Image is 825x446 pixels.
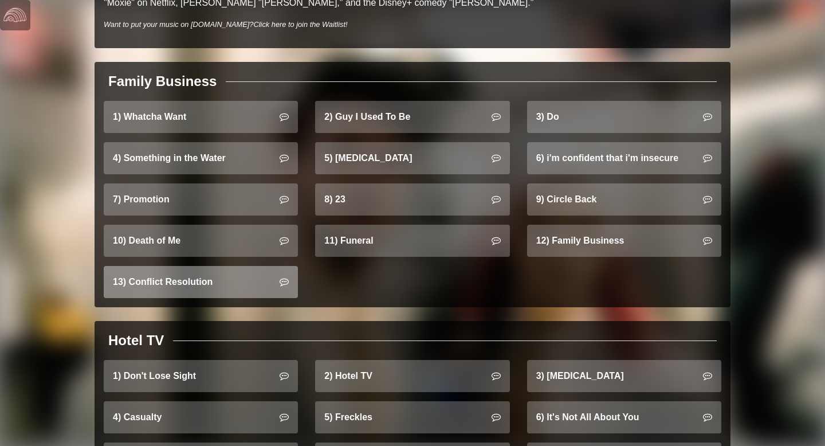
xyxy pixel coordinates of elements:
a: 10) Death of Me [104,225,298,257]
img: logo-white-4c48a5e4bebecaebe01ca5a9d34031cfd3d4ef9ae749242e8c4bf12ef99f53e8.png [3,3,26,26]
a: 1) Whatcha Want [104,101,298,133]
a: 5) Freckles [315,401,509,433]
div: Family Business [108,71,217,92]
a: 3) [MEDICAL_DATA] [527,360,721,392]
a: Click here to join the Waitlist! [253,20,347,29]
a: 2) Hotel TV [315,360,509,392]
i: Want to put your music on [DOMAIN_NAME]? [104,20,348,29]
a: 7) Promotion [104,183,298,216]
a: 5) [MEDICAL_DATA] [315,142,509,174]
a: 6) i'm confident that i'm insecure [527,142,721,174]
a: 12) Family Business [527,225,721,257]
a: 2) Guy I Used To Be [315,101,509,133]
a: 4) Something in the Water [104,142,298,174]
a: 11) Funeral [315,225,509,257]
a: 3) Do [527,101,721,133]
a: 1) Don't Lose Sight [104,360,298,392]
a: 9) Circle Back [527,183,721,216]
a: 13) Conflict Resolution [104,266,298,298]
a: 6) It's Not All About You [527,401,721,433]
a: 8) 23 [315,183,509,216]
a: 4) Casualty [104,401,298,433]
div: Hotel TV [108,330,164,351]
